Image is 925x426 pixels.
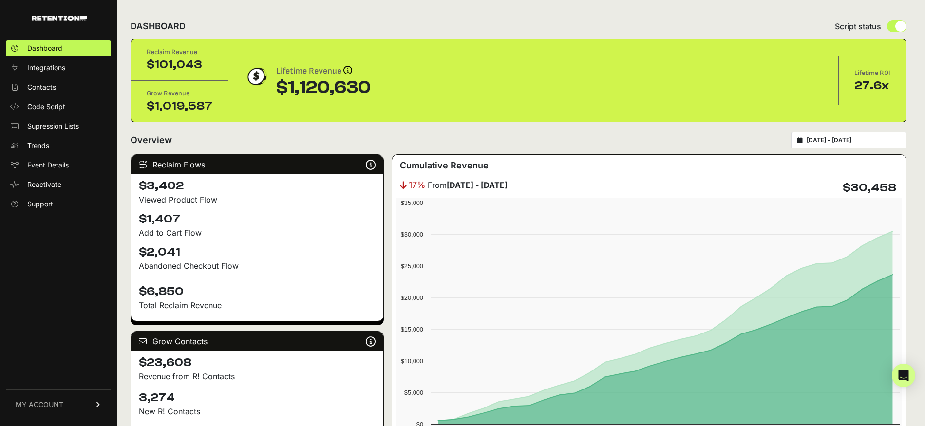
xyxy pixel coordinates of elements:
img: dollar-coin-05c43ed7efb7bc0c12610022525b4bbbb207c7efeef5aecc26f025e68dcafac9.png [244,64,268,89]
a: Supression Lists [6,118,111,134]
h4: $6,850 [139,278,376,299]
div: Reclaim Revenue [147,47,212,57]
h4: $30,458 [843,180,896,196]
a: Integrations [6,60,111,75]
a: Event Details [6,157,111,173]
span: Script status [835,20,881,32]
strong: [DATE] - [DATE] [447,180,508,190]
a: Trends [6,138,111,153]
h2: Overview [131,133,172,147]
div: $1,019,587 [147,98,212,114]
h4: $2,041 [139,244,376,260]
img: Retention.com [32,16,87,21]
text: $20,000 [401,294,423,301]
span: Contacts [27,82,56,92]
span: Supression Lists [27,121,79,131]
text: $35,000 [401,199,423,206]
text: $5,000 [404,389,423,396]
a: Code Script [6,99,111,114]
div: Grow Revenue [147,89,212,98]
div: Viewed Product Flow [139,194,376,205]
div: Lifetime ROI [854,68,890,78]
div: $1,120,630 [276,78,371,97]
div: Abandoned Checkout Flow [139,260,376,272]
span: Trends [27,141,49,150]
div: Open Intercom Messenger [892,364,915,387]
text: $30,000 [401,231,423,238]
a: Dashboard [6,40,111,56]
text: $10,000 [401,357,423,365]
p: New R! Contacts [139,406,376,417]
h4: 3,274 [139,390,376,406]
span: From [428,179,508,191]
text: $25,000 [401,262,423,270]
p: Total Reclaim Revenue [139,299,376,311]
a: Support [6,196,111,212]
div: Add to Cart Flow [139,227,376,239]
h4: $3,402 [139,178,376,194]
span: Event Details [27,160,69,170]
span: Reactivate [27,180,61,189]
span: Integrations [27,63,65,73]
div: Reclaim Flows [131,155,383,174]
text: $15,000 [401,326,423,333]
a: Contacts [6,79,111,95]
span: Support [27,199,53,209]
h2: DASHBOARD [131,19,186,33]
a: MY ACCOUNT [6,389,111,419]
span: 17% [409,178,426,192]
div: 27.6x [854,78,890,93]
div: Lifetime Revenue [276,64,371,78]
a: Reactivate [6,177,111,192]
span: MY ACCOUNT [16,400,63,409]
div: $101,043 [147,57,212,73]
h3: Cumulative Revenue [400,159,489,172]
span: Dashboard [27,43,62,53]
p: Revenue from R! Contacts [139,370,376,382]
span: Code Script [27,102,65,111]
div: Grow Contacts [131,332,383,351]
h4: $1,407 [139,211,376,227]
h4: $23,608 [139,355,376,370]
